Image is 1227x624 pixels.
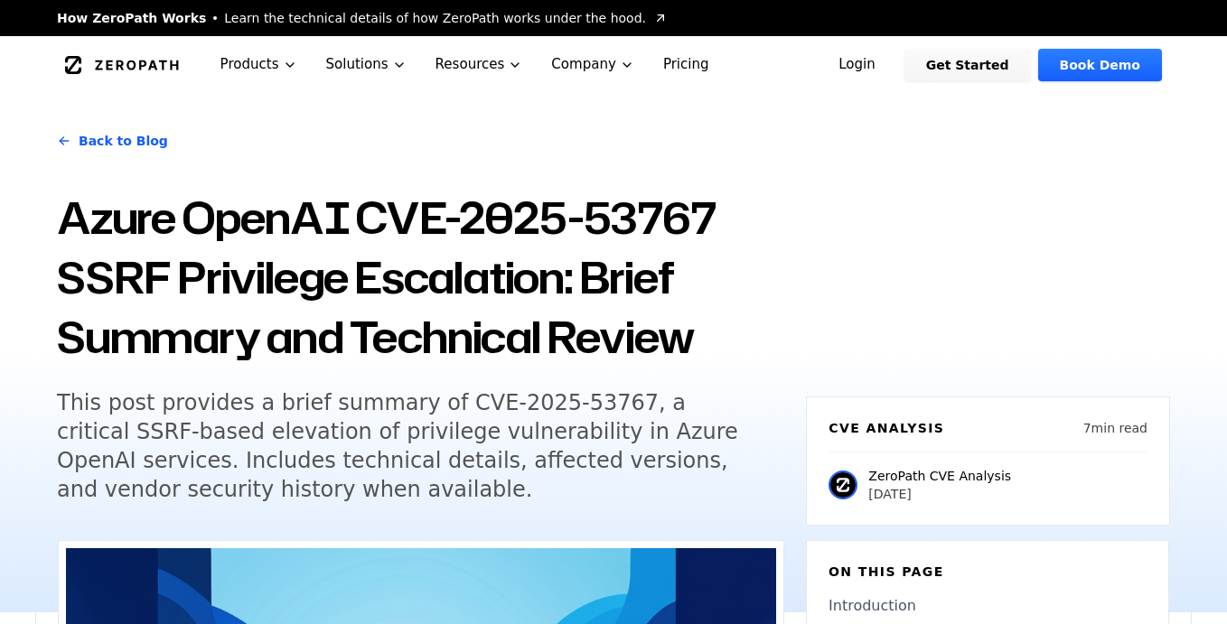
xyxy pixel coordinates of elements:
a: Back to Blog [57,116,168,166]
img: ZeroPath CVE Analysis [829,470,857,499]
nav: Global [35,36,1192,93]
h6: On this page [829,563,1147,581]
span: Learn the technical details of how ZeroPath works under the hood. [224,9,646,27]
a: Introduction [829,595,1147,617]
p: [DATE] [868,485,1011,503]
button: Products [206,36,312,93]
a: How ZeroPath WorksLearn the technical details of how ZeroPath works under the hood. [57,9,668,27]
h5: This post provides a brief summary of CVE-2025-53767, a critical SSRF-based elevation of privileg... [57,388,751,504]
button: Resources [421,36,538,93]
a: Get Started [904,49,1031,81]
a: Login [817,49,897,81]
a: Pricing [649,36,724,93]
h6: CVE Analysis [829,419,944,437]
button: Company [537,36,649,93]
a: Book Demo [1038,49,1162,81]
p: 7 min read [1083,419,1147,437]
h1: Azure OpenAI CVE-2025-53767 SSRF Privilege Escalation: Brief Summary and Technical Review [57,188,784,367]
span: How ZeroPath Works [57,9,206,27]
button: Solutions [312,36,421,93]
p: ZeroPath CVE Analysis [868,467,1011,485]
